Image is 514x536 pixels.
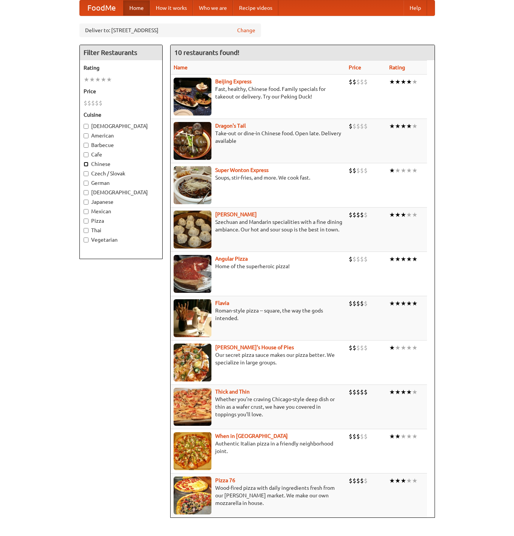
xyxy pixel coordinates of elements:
[360,211,364,219] li: $
[174,85,343,100] p: Fast, healthy, Chinese food. Family specials for takeout or delivery. Try our Peking Duck!
[395,78,401,86] li: ★
[406,78,412,86] li: ★
[349,344,353,352] li: $
[84,228,89,233] input: Thai
[406,344,412,352] li: ★
[150,0,193,16] a: How it works
[364,211,368,219] li: $
[174,299,211,337] img: flavia.jpg
[401,78,406,86] li: ★
[174,64,188,70] a: Name
[360,344,364,352] li: $
[84,122,158,130] label: [DEMOGRAPHIC_DATA]
[215,344,294,350] a: [PERSON_NAME]'s House of Pies
[389,299,395,308] li: ★
[395,344,401,352] li: ★
[356,432,360,441] li: $
[174,440,343,455] p: Authentic Italian pizza in a friendly neighborhood joint.
[389,166,395,175] li: ★
[364,255,368,263] li: $
[406,122,412,130] li: ★
[395,122,401,130] li: ★
[360,78,364,86] li: $
[349,432,353,441] li: $
[84,141,158,149] label: Barbecue
[174,166,211,204] img: superwonton.jpg
[84,88,158,95] h5: Price
[84,132,158,139] label: American
[174,174,343,181] p: Soups, stir-fries, and more. We cook fast.
[356,211,360,219] li: $
[406,211,412,219] li: ★
[84,181,89,186] input: German
[401,432,406,441] li: ★
[84,236,158,244] label: Vegetarian
[174,255,211,293] img: angular.jpg
[215,211,257,217] a: [PERSON_NAME]
[395,166,401,175] li: ★
[174,351,343,366] p: Our secret pizza sauce makes our pizza better. We specialize in large groups.
[215,167,269,173] b: Super Wonton Express
[349,211,353,219] li: $
[406,255,412,263] li: ★
[412,477,418,485] li: ★
[349,299,353,308] li: $
[193,0,233,16] a: Who we are
[101,75,106,84] li: ★
[364,122,368,130] li: $
[364,432,368,441] li: $
[353,255,356,263] li: $
[353,122,356,130] li: $
[215,123,246,129] a: Dragon's Tail
[356,78,360,86] li: $
[360,432,364,441] li: $
[84,171,89,176] input: Czech / Slovak
[389,122,395,130] li: ★
[349,78,353,86] li: $
[174,218,343,233] p: Szechuan and Mandarin specialities with a fine dining ambiance. Our hot and sour soup is the best...
[389,64,405,70] a: Rating
[174,78,211,116] img: beijing.jpg
[84,160,158,168] label: Chinese
[84,219,89,223] input: Pizza
[412,255,418,263] li: ★
[84,189,158,196] label: [DEMOGRAPHIC_DATA]
[84,179,158,187] label: German
[349,166,353,175] li: $
[389,211,395,219] li: ★
[353,388,356,396] li: $
[349,255,353,263] li: $
[215,389,250,395] a: Thick and Thin
[84,143,89,148] input: Barbecue
[215,477,235,483] a: Pizza 76
[353,477,356,485] li: $
[215,256,248,262] b: Angular Pizza
[84,200,89,205] input: Japanese
[364,299,368,308] li: $
[364,344,368,352] li: $
[360,388,364,396] li: $
[215,300,229,306] a: Flavia
[349,122,353,130] li: $
[84,217,158,225] label: Pizza
[389,388,395,396] li: ★
[84,124,89,129] input: [DEMOGRAPHIC_DATA]
[401,344,406,352] li: ★
[215,78,252,84] b: Beijing Express
[80,0,123,16] a: FoodMe
[174,477,211,514] img: pizza76.jpg
[364,477,368,485] li: $
[356,388,360,396] li: $
[84,75,89,84] li: ★
[215,433,288,439] a: When in [GEOGRAPHIC_DATA]
[84,162,89,167] input: Chinese
[91,99,95,107] li: $
[412,299,418,308] li: ★
[174,122,211,160] img: dragon.jpg
[99,99,102,107] li: $
[401,122,406,130] li: ★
